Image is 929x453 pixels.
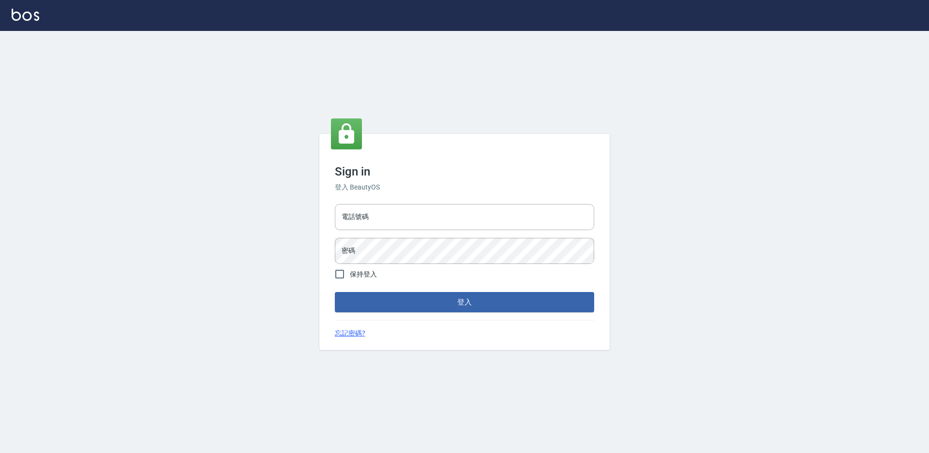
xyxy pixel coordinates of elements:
button: 登入 [335,292,594,312]
img: Logo [12,9,39,21]
h3: Sign in [335,165,594,178]
a: 忘記密碼? [335,328,365,338]
h6: 登入 BeautyOS [335,182,594,192]
span: 保持登入 [350,269,377,279]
